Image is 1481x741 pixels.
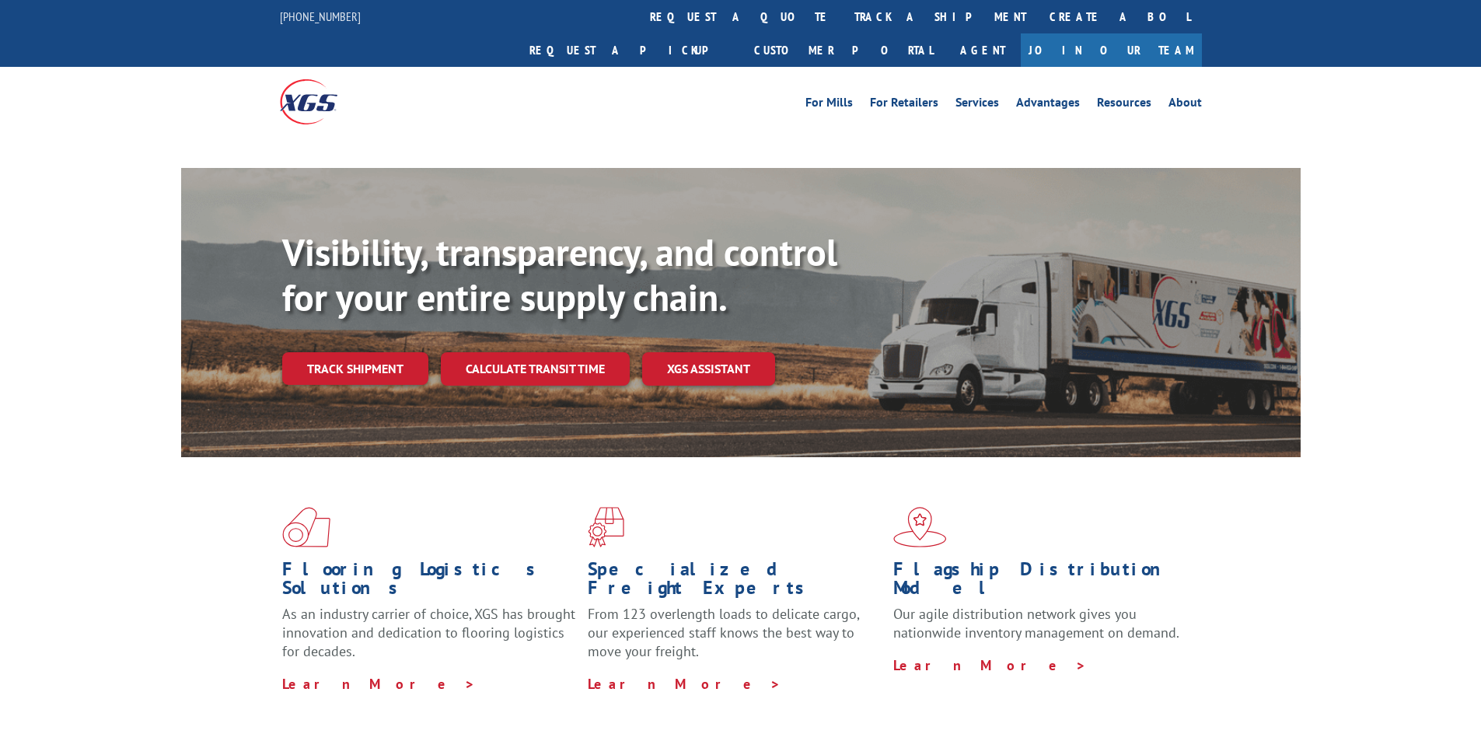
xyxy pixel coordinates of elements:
a: [PHONE_NUMBER] [280,9,361,24]
a: Calculate transit time [441,352,630,386]
span: As an industry carrier of choice, XGS has brought innovation and dedication to flooring logistics... [282,605,575,660]
img: xgs-icon-focused-on-flooring-red [588,507,624,547]
a: Request a pickup [518,33,742,67]
img: xgs-icon-flagship-distribution-model-red [893,507,947,547]
a: Learn More > [588,675,781,693]
a: Services [955,96,999,114]
a: Advantages [1016,96,1080,114]
a: For Retailers [870,96,938,114]
a: Track shipment [282,352,428,385]
a: Agent [945,33,1021,67]
h1: Flagship Distribution Model [893,560,1187,605]
a: Learn More > [893,656,1087,674]
a: Learn More > [282,675,476,693]
b: Visibility, transparency, and control for your entire supply chain. [282,228,837,321]
h1: Specialized Freight Experts [588,560,882,605]
a: Join Our Team [1021,33,1202,67]
a: About [1168,96,1202,114]
span: Our agile distribution network gives you nationwide inventory management on demand. [893,605,1179,641]
a: Customer Portal [742,33,945,67]
a: For Mills [805,96,853,114]
h1: Flooring Logistics Solutions [282,560,576,605]
a: Resources [1097,96,1151,114]
a: XGS ASSISTANT [642,352,775,386]
img: xgs-icon-total-supply-chain-intelligence-red [282,507,330,547]
p: From 123 overlength loads to delicate cargo, our experienced staff knows the best way to move you... [588,605,882,674]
